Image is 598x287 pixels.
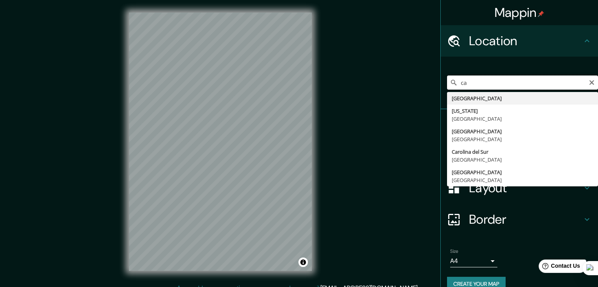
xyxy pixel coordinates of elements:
div: [GEOGRAPHIC_DATA] [452,168,593,176]
div: A4 [450,255,497,267]
button: Clear [589,78,595,86]
div: [GEOGRAPHIC_DATA] [452,156,593,164]
img: pin-icon.png [538,11,544,17]
div: [GEOGRAPHIC_DATA] [452,135,593,143]
div: Carolina del Sur [452,148,593,156]
div: [GEOGRAPHIC_DATA] [452,127,593,135]
div: [US_STATE] [452,107,593,115]
label: Size [450,248,458,255]
div: Style [441,141,598,172]
h4: Layout [469,180,582,196]
div: Layout [441,172,598,204]
div: [GEOGRAPHIC_DATA] [452,176,593,184]
button: Toggle attribution [298,258,308,267]
div: [GEOGRAPHIC_DATA] [452,94,593,102]
div: Border [441,204,598,235]
div: Pins [441,109,598,141]
h4: Location [469,33,582,49]
h4: Mappin [495,5,545,20]
h4: Border [469,212,582,227]
input: Pick your city or area [447,75,598,90]
div: Location [441,25,598,57]
canvas: Map [129,13,312,271]
div: [GEOGRAPHIC_DATA] [452,115,593,123]
iframe: Help widget launcher [528,256,589,278]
